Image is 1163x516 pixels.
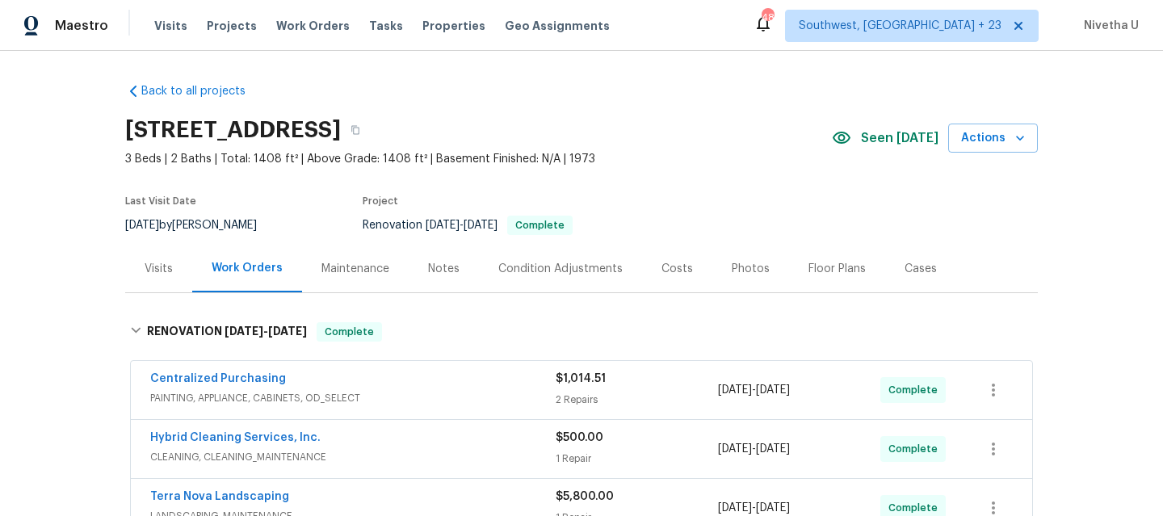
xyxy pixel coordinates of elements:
[207,18,257,34] span: Projects
[125,122,341,138] h2: [STREET_ADDRESS]
[732,261,770,277] div: Photos
[505,18,610,34] span: Geo Assignments
[341,115,370,145] button: Copy Address
[268,325,307,337] span: [DATE]
[718,382,790,398] span: -
[762,10,773,26] div: 483
[498,261,623,277] div: Condition Adjustments
[369,20,403,31] span: Tasks
[150,449,556,465] span: CLEANING, CLEANING_MAINTENANCE
[321,261,389,277] div: Maintenance
[363,220,573,231] span: Renovation
[799,18,1001,34] span: Southwest, [GEOGRAPHIC_DATA] + 23
[125,306,1038,358] div: RENOVATION [DATE]-[DATE]Complete
[948,124,1038,153] button: Actions
[556,491,614,502] span: $5,800.00
[808,261,866,277] div: Floor Plans
[125,220,159,231] span: [DATE]
[145,261,173,277] div: Visits
[428,261,460,277] div: Notes
[125,196,196,206] span: Last Visit Date
[718,502,752,514] span: [DATE]
[150,491,289,502] a: Terra Nova Landscaping
[426,220,498,231] span: -
[556,451,718,467] div: 1 Repair
[661,261,693,277] div: Costs
[464,220,498,231] span: [DATE]
[556,432,603,443] span: $500.00
[1077,18,1139,34] span: Nivetha U
[756,502,790,514] span: [DATE]
[212,260,283,276] div: Work Orders
[756,443,790,455] span: [DATE]
[125,83,280,99] a: Back to all projects
[150,432,321,443] a: Hybrid Cleaning Services, Inc.
[225,325,263,337] span: [DATE]
[147,322,307,342] h6: RENOVATION
[276,18,350,34] span: Work Orders
[150,373,286,384] a: Centralized Purchasing
[150,390,556,406] span: PAINTING, APPLIANCE, CABINETS, OD_SELECT
[718,441,790,457] span: -
[888,441,944,457] span: Complete
[718,443,752,455] span: [DATE]
[125,151,832,167] span: 3 Beds | 2 Baths | Total: 1408 ft² | Above Grade: 1408 ft² | Basement Finished: N/A | 1973
[422,18,485,34] span: Properties
[556,373,606,384] span: $1,014.51
[961,128,1025,149] span: Actions
[125,216,276,235] div: by [PERSON_NAME]
[426,220,460,231] span: [DATE]
[556,392,718,408] div: 2 Repairs
[154,18,187,34] span: Visits
[718,500,790,516] span: -
[509,220,571,230] span: Complete
[363,196,398,206] span: Project
[888,382,944,398] span: Complete
[861,130,938,146] span: Seen [DATE]
[55,18,108,34] span: Maestro
[905,261,937,277] div: Cases
[318,324,380,340] span: Complete
[756,384,790,396] span: [DATE]
[225,325,307,337] span: -
[888,500,944,516] span: Complete
[718,384,752,396] span: [DATE]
